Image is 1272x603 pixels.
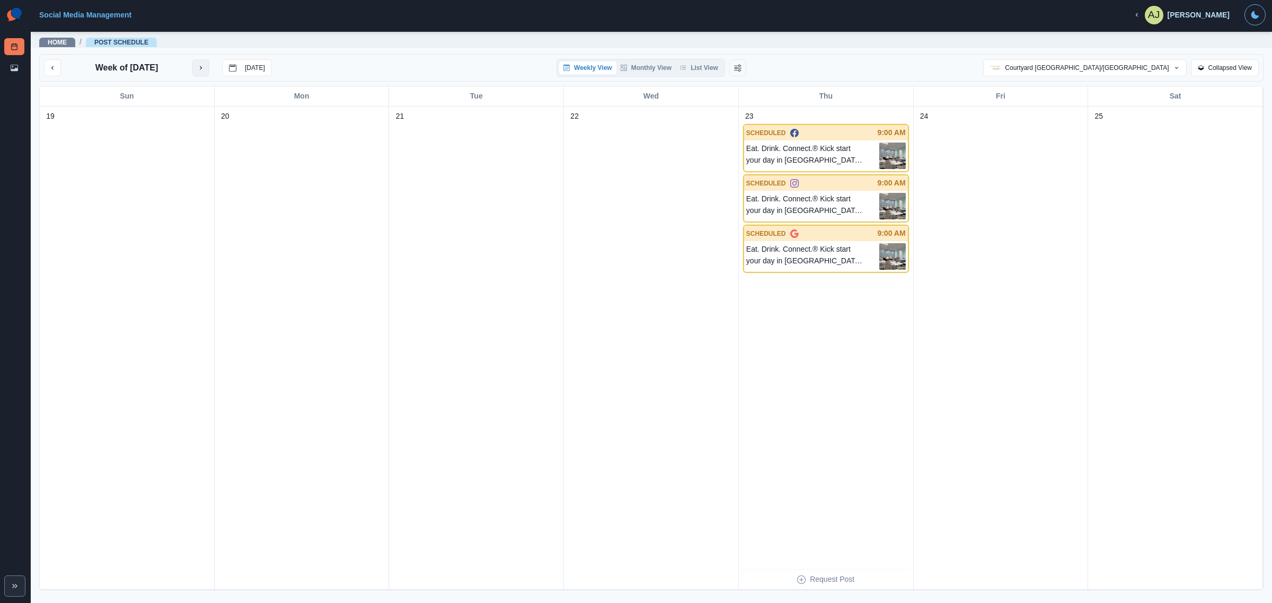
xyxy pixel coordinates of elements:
button: Expand [4,575,25,597]
div: Thu [739,86,914,106]
p: Eat. Drink. Connect.® Kick start your day in [GEOGRAPHIC_DATA] with a full breakfast before explo... [746,143,879,169]
p: [DATE] [245,64,265,72]
p: 22 [570,111,579,122]
a: Home [48,39,67,46]
button: Weekly View [559,61,616,74]
p: 9:00 AM [877,228,905,239]
button: Change View Order [729,59,746,76]
p: 21 [396,111,404,122]
button: Toggle Mode [1244,4,1266,25]
img: izaaippxbijbr558zox6 [879,143,906,169]
nav: breadcrumb [39,37,157,48]
img: izaaippxbijbr558zox6 [879,243,906,270]
img: izaaippxbijbr558zox6 [879,193,906,219]
button: [PERSON_NAME] [1125,4,1238,25]
img: 592041627630574 [990,63,1001,73]
div: [PERSON_NAME] [1168,11,1230,20]
a: Social Media Management [39,11,131,19]
p: Request Post [810,574,854,585]
button: next month [192,59,209,76]
div: Fri [914,86,1089,106]
span: / [79,37,82,48]
p: 23 [745,111,754,122]
button: Monthly View [616,61,676,74]
button: previous month [44,59,61,76]
p: 25 [1094,111,1103,122]
p: SCHEDULED [746,179,786,188]
button: Collapsed View [1191,59,1259,76]
button: go to today [222,59,272,76]
div: Tue [389,86,564,106]
p: Eat. Drink. Connect.® Kick start your day in [GEOGRAPHIC_DATA] with a full breakfast before explo... [746,193,879,219]
p: SCHEDULED [746,128,786,138]
p: 19 [46,111,55,122]
button: Courtyard [GEOGRAPHIC_DATA]/[GEOGRAPHIC_DATA] [983,59,1186,76]
div: Alexandra James [1148,2,1160,28]
p: Eat. Drink. Connect.® Kick start your day in [GEOGRAPHIC_DATA] with a full breakfast before explo... [746,243,879,270]
a: Post Schedule [94,39,148,46]
p: 9:00 AM [877,178,905,189]
p: 20 [221,111,229,122]
div: Mon [215,86,390,106]
div: Sat [1088,86,1263,106]
p: SCHEDULED [746,229,786,238]
p: 9:00 AM [877,127,905,138]
p: Week of [DATE] [95,61,158,74]
a: Post Schedule [4,38,24,55]
a: Media Library [4,59,24,76]
div: Wed [564,86,739,106]
div: Sun [40,86,215,106]
p: 24 [920,111,929,122]
button: List View [676,61,722,74]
